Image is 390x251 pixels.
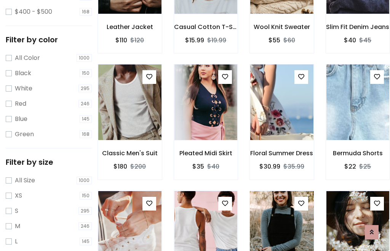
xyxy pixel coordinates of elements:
[6,35,92,44] h5: Filter by color
[15,130,34,139] label: Green
[344,163,356,170] h6: $22
[259,163,280,170] h6: $30.99
[80,192,92,200] span: 150
[174,23,238,31] h6: Casual Cotton T-Shirt
[130,36,144,45] del: $120
[250,23,314,31] h6: Wool Knit Sweater
[80,130,92,138] span: 168
[80,69,92,77] span: 150
[326,23,390,31] h6: Slim Fit Denim Jeans
[207,36,226,45] del: $19.99
[269,37,280,44] h6: $55
[326,150,390,157] h6: Bermuda Shorts
[174,150,238,157] h6: Pleated Midi Skirt
[15,53,40,63] label: All Color
[283,162,304,171] del: $35.99
[80,115,92,123] span: 145
[185,37,204,44] h6: $15.99
[15,69,31,78] label: Black
[15,206,18,216] label: S
[15,114,27,124] label: Blue
[250,150,314,157] h6: Floral Summer Dress
[192,163,204,170] h6: $35
[6,158,92,167] h5: Filter by size
[78,85,92,92] span: 295
[15,222,20,231] label: M
[77,54,92,62] span: 1000
[15,7,52,16] label: $400 - $500
[115,37,127,44] h6: $110
[359,36,371,45] del: $45
[207,162,219,171] del: $40
[98,23,162,31] h6: Leather Jacket
[80,238,92,245] span: 145
[130,162,146,171] del: $200
[15,99,26,108] label: Red
[78,222,92,230] span: 246
[344,37,356,44] h6: $40
[359,162,371,171] del: $25
[78,100,92,108] span: 246
[78,207,92,215] span: 295
[15,191,22,200] label: XS
[15,176,35,185] label: All Size
[15,84,32,93] label: White
[80,8,92,16] span: 168
[98,150,162,157] h6: Classic Men's Suit
[15,237,18,246] label: L
[113,163,127,170] h6: $180
[283,36,295,45] del: $60
[77,177,92,184] span: 1000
